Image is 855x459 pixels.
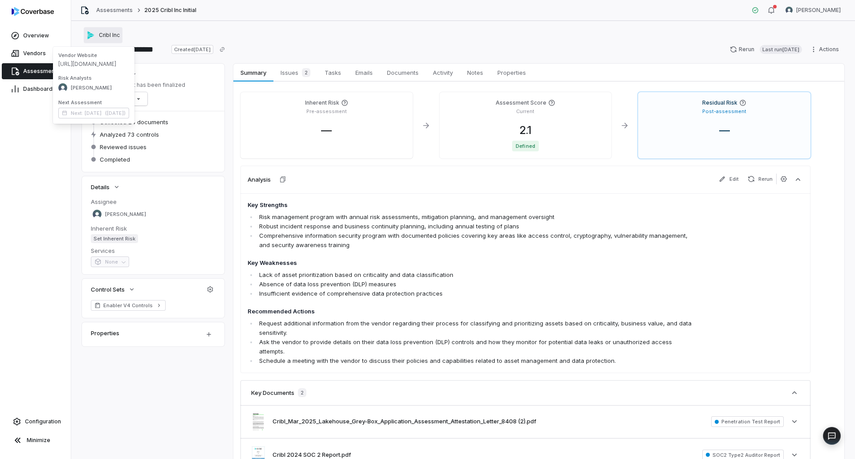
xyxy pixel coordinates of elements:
button: Details [88,179,123,195]
h4: Key Strengths [248,201,692,210]
li: Ask the vendor to provide details on their data loss prevention (DLP) controls and how they monit... [257,337,692,356]
span: Details [91,183,110,191]
span: [PERSON_NAME] [71,85,112,91]
img: Chadd Myers avatar [93,210,102,219]
span: Vendor Website [58,52,129,59]
span: Activity [429,67,456,78]
span: Reviewed issues [100,143,147,151]
li: Comprehensive information security program with documented policies covering key areas like acces... [257,231,692,250]
dt: Inherent Risk [91,224,216,232]
a: Enabler V4 Controls [91,300,166,311]
span: [URL][DOMAIN_NAME] [58,61,129,68]
li: Schedule a meeting with the vendor to discuss their policies and capabilities related to asset ma... [257,356,692,366]
span: Configuration [25,418,61,425]
img: Chadd Myers avatar [786,7,793,14]
span: — [712,124,737,137]
button: Copy link [214,41,230,57]
h4: Inherent Risk [305,99,339,106]
img: Chadd Myers avatar [58,83,67,92]
span: Created [DATE] [171,45,213,54]
dt: Services [91,247,216,255]
span: [PERSON_NAME] [796,7,841,14]
button: Rerun [744,174,776,184]
span: Assessments [23,68,60,75]
li: Absence of data loss prevention (DLP) measures [257,280,692,289]
span: Issues [277,66,314,79]
span: Defined [512,141,538,151]
span: Minimize [27,437,50,444]
span: 2025 Cribl Inc Initial [144,7,196,14]
span: Penetration Test Report [711,416,784,427]
span: Emails [352,67,376,78]
span: [PERSON_NAME] [105,211,146,218]
span: Documents [383,67,422,78]
span: Set Inherent Risk [91,234,138,243]
h3: Key Documents [251,389,294,397]
span: Control Sets [91,285,125,293]
span: Risk Analysts [58,75,129,81]
h4: Assessment Score [496,99,546,106]
span: Overview [23,32,49,39]
button: RerunLast run[DATE] [725,43,807,56]
span: Vendors [23,50,46,57]
span: Summary [237,67,269,78]
p: The assessment has been finalized [91,81,185,89]
li: Request additional information from the vendor regarding their process for classifying and priori... [257,319,692,337]
span: Last run [DATE] [760,45,802,54]
a: Dashboards [2,81,69,97]
button: Edit [715,174,742,184]
span: Properties [494,67,529,78]
button: https://cribl.io/Cribl Inc [84,27,122,43]
span: Cribl Inc [99,32,120,39]
img: c77ff106ce9c41afaac6bd4b77fd2d8d.jpg [251,413,265,431]
p: Current [516,108,534,115]
h4: Key Weaknesses [248,259,692,268]
span: Next Assessment [58,99,129,106]
button: Cribl_Mar_2025_Lakehouse_Grey-Box_Application_Assessment_Attestation_Letter_8408 (2).pdf [273,417,536,426]
p: Post-assessment [702,108,746,115]
li: Risk management program with annual risk assessments, mitigation planning, and management oversight [257,212,692,222]
a: Assessments [2,63,69,79]
dt: Assignee [91,198,216,206]
a: Configuration [4,414,67,430]
span: Notes [464,67,487,78]
span: 2 [298,388,306,397]
li: Lack of asset prioritization based on criticality and data classification [257,270,692,280]
a: Vendors [2,45,69,61]
span: — [314,124,339,137]
span: Dashboards [23,85,56,93]
img: logo-D7KZi-bG.svg [12,7,54,16]
button: Actions [807,43,844,56]
h3: Analysis [248,175,271,183]
span: Completed [100,155,130,163]
button: Minimize [4,431,67,449]
span: Enabler V4 Controls [103,302,153,309]
span: Analyzed 73 controls [100,130,159,138]
span: 2 [302,68,310,77]
button: Chadd Myers avatar[PERSON_NAME] [780,4,846,17]
p: Pre-assessment [306,108,347,115]
li: Robust incident response and business continuity planning, including annual testing of plans [257,222,692,231]
span: 2.1 [513,124,538,137]
li: Insufficient evidence of comprehensive data protection practices [257,289,692,298]
a: Assessments [96,7,133,14]
a: Overview [2,28,69,44]
button: Control Sets [88,281,138,297]
h4: Residual Risk [702,99,737,106]
h4: Recommended Actions [248,307,692,316]
span: Tasks [321,67,345,78]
